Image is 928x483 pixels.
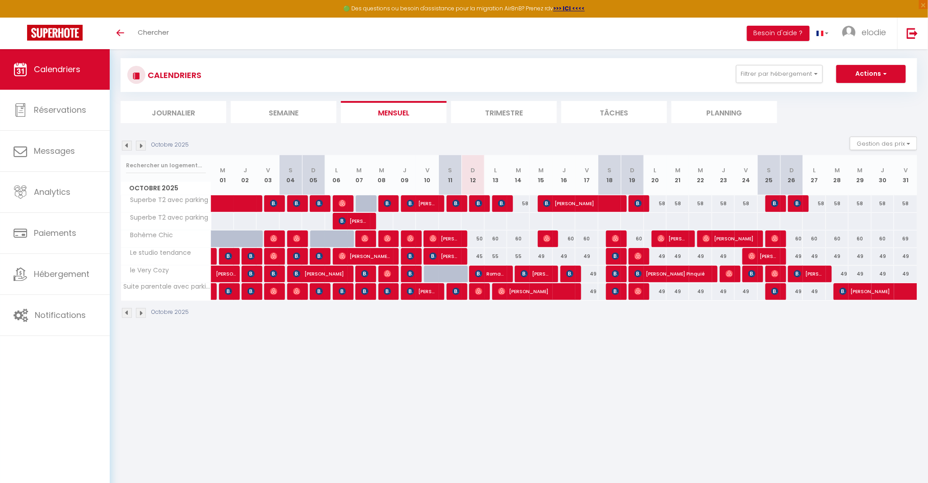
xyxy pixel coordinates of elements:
span: Manon Courthieu [293,283,301,300]
span: [PERSON_NAME] [PERSON_NAME] [384,195,392,212]
th: 25 [758,155,780,195]
div: 49 [849,248,871,265]
span: [PERSON_NAME] [794,195,802,212]
strong: >>> ICI <<<< [553,5,585,12]
div: 49 [575,266,598,282]
div: 60 [780,230,803,247]
div: 49 [575,283,598,300]
span: [PERSON_NAME] [225,248,233,265]
span: Sidi Benhamed [316,195,323,212]
abbr: J [243,166,247,175]
abbr: M [835,166,840,175]
div: 58 [872,195,894,212]
th: 19 [621,155,644,195]
span: Réservations [34,104,86,115]
div: 49 [689,248,712,265]
button: Besoin d'aide ? [747,26,810,41]
th: 26 [780,155,803,195]
span: Superbe T2 avec parking [122,195,211,205]
div: 49 [644,248,667,265]
li: Journalier [121,101,226,123]
span: [PERSON_NAME] [612,283,620,300]
span: [PERSON_NAME] [361,283,369,300]
span: [PERSON_NAME] [407,230,415,247]
div: 49 [689,283,712,300]
span: [PERSON_NAME] [361,265,369,282]
span: [PERSON_NAME] [247,248,255,265]
div: 49 [553,248,575,265]
abbr: V [425,166,429,175]
div: 60 [507,230,530,247]
abbr: V [266,166,270,175]
li: Planning [672,101,777,123]
span: Bohème Chic [122,230,176,240]
span: [PERSON_NAME] [247,283,255,300]
div: 49 [826,266,849,282]
a: [PERSON_NAME] [211,266,234,283]
span: Hébergement [34,268,89,280]
abbr: M [858,166,863,175]
div: 60 [849,230,871,247]
span: [PERSON_NAME] [771,195,779,212]
div: 49 [872,248,894,265]
span: [PERSON_NAME] [247,265,255,282]
th: 02 [234,155,256,195]
th: 31 [894,155,917,195]
div: 45 [462,248,484,265]
abbr: L [813,166,816,175]
div: 49 [803,248,825,265]
li: Semaine [231,101,336,123]
div: 58 [803,195,825,212]
div: 69 [894,230,917,247]
div: 49 [712,283,735,300]
span: [PERSON_NAME] [703,230,755,247]
abbr: S [607,166,611,175]
span: [PERSON_NAME] [634,283,642,300]
a: [PERSON_NAME] [211,283,216,300]
div: 58 [894,195,917,212]
div: 58 [667,195,689,212]
span: [PERSON_NAME] [407,195,437,212]
abbr: D [630,166,634,175]
a: [PERSON_NAME] [211,248,216,265]
span: [PERSON_NAME] [270,248,278,265]
span: [PERSON_NAME] [475,283,483,300]
div: 58 [712,195,735,212]
li: Trimestre [451,101,557,123]
span: Suite parentale avec parking [122,283,213,290]
span: [PERSON_NAME] [384,283,392,300]
a: Chercher [131,18,176,49]
span: [PERSON_NAME] [PERSON_NAME] [521,265,551,282]
span: [PERSON_NAME] [771,283,779,300]
span: [PERSON_NAME] [452,195,460,212]
abbr: S [448,166,452,175]
abbr: L [335,166,338,175]
div: 60 [826,230,849,247]
th: 18 [598,155,621,195]
span: Le studio tendance [122,248,194,258]
div: 49 [780,248,803,265]
div: 49 [826,248,849,265]
span: Octobre 2025 [121,182,211,195]
th: 04 [280,155,302,195]
span: [PERSON_NAME] [270,283,278,300]
span: [PERSON_NAME] [612,248,620,265]
div: 49 [712,248,735,265]
th: 20 [644,155,667,195]
span: [PERSON_NAME] [316,283,323,300]
span: [PERSON_NAME] [429,248,460,265]
th: 27 [803,155,825,195]
span: [PERSON_NAME] [634,195,642,212]
div: 58 [689,195,712,212]
th: 17 [575,155,598,195]
th: 13 [485,155,507,195]
button: Actions [836,65,906,83]
span: [PERSON_NAME] [293,248,301,265]
span: [PERSON_NAME] [339,195,346,212]
span: [PERSON_NAME] [658,230,688,247]
th: 16 [553,155,575,195]
div: 49 [644,283,667,300]
th: 29 [849,155,871,195]
a: ... elodie [835,18,897,49]
span: [PERSON_NAME] [634,248,642,265]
